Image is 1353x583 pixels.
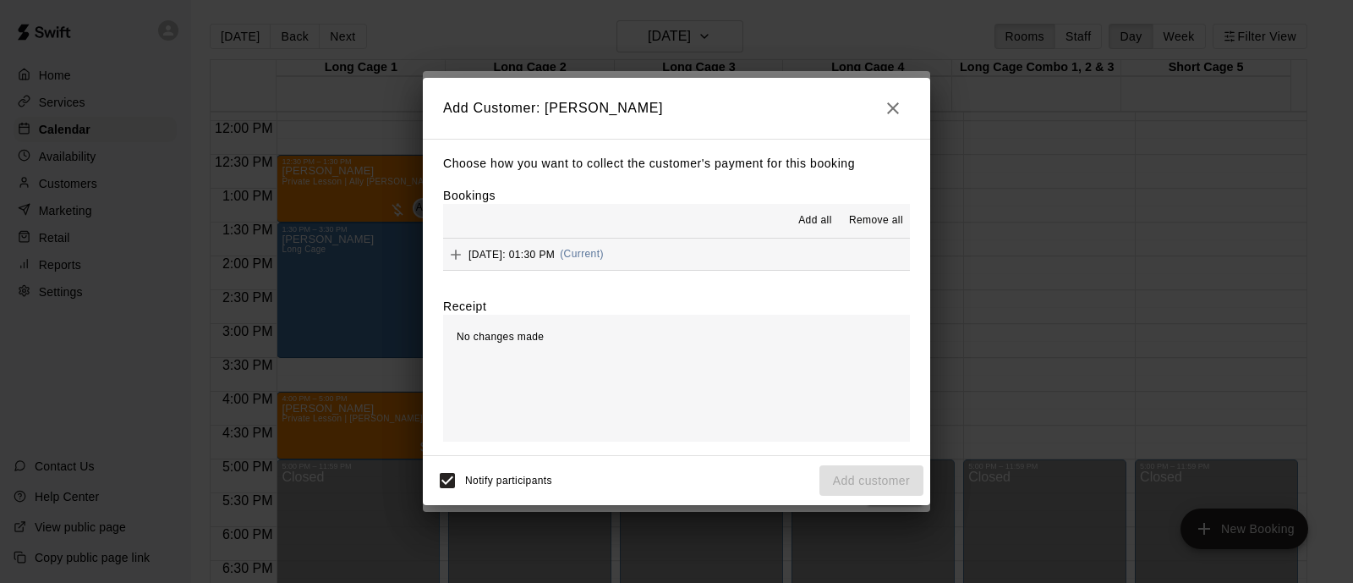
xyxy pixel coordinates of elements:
[560,248,604,260] span: (Current)
[465,475,552,487] span: Notify participants
[457,331,544,343] span: No changes made
[443,189,496,202] label: Bookings
[443,153,910,174] p: Choose how you want to collect the customer's payment for this booking
[798,212,832,229] span: Add all
[423,78,930,139] h2: Add Customer: [PERSON_NAME]
[468,248,555,260] span: [DATE]: 01:30 PM
[443,298,486,315] label: Receipt
[849,212,903,229] span: Remove all
[443,239,910,270] button: Add[DATE]: 01:30 PM(Current)
[443,247,468,260] span: Add
[842,207,910,234] button: Remove all
[788,207,842,234] button: Add all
